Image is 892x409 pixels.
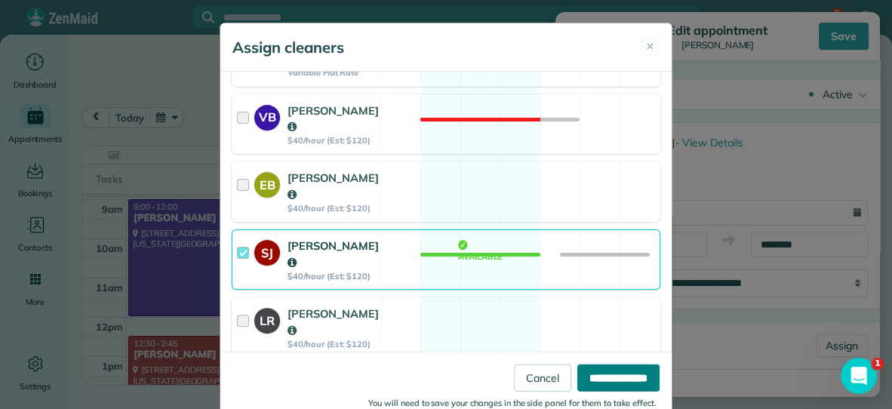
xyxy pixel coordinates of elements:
strong: [PERSON_NAME] [288,306,379,337]
strong: VB [254,105,280,127]
strong: EB [254,172,280,194]
strong: LR [254,308,280,330]
h5: Assign cleaners [232,37,344,58]
a: Cancel [514,364,571,391]
span: ✕ [646,39,654,54]
strong: $40/hour (Est: $120) [288,271,379,281]
iframe: Intercom live chat [841,358,877,394]
span: 1 [872,358,884,370]
strong: [PERSON_NAME] [288,171,379,201]
strong: $40/hour (Est: $120) [288,339,379,349]
small: You will need to save your changes in the side panel for them to take effect. [368,397,657,407]
strong: [PERSON_NAME] [288,103,379,134]
strong: $40/hour (Est: $120) [288,135,379,146]
strong: SJ [254,240,280,262]
strong: Variable Flat Rate [288,67,379,78]
strong: $40/hour (Est: $120) [288,203,379,214]
strong: [PERSON_NAME] [288,238,379,269]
